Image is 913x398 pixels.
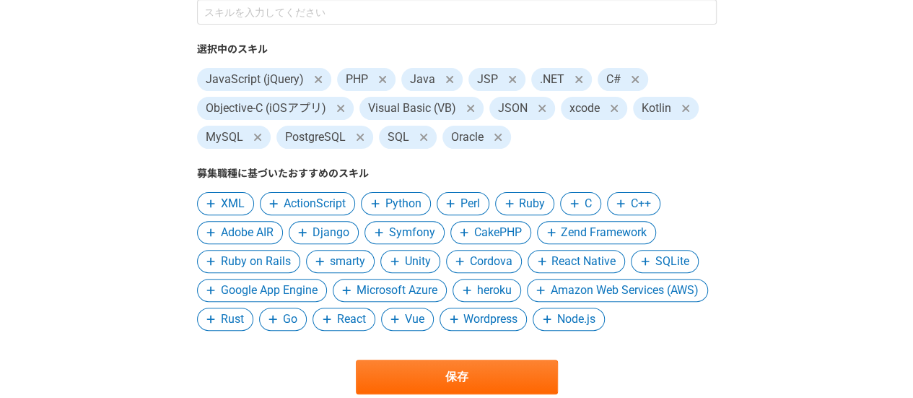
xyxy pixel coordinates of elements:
span: SQLite [655,253,689,270]
span: React [337,311,366,328]
span: heroku [477,282,512,299]
span: Java [410,71,435,88]
span: C++ [631,195,651,212]
span: PHP [346,71,368,88]
span: Oracle [451,129,484,146]
span: smarty [330,253,365,270]
span: Ruby [519,195,545,212]
span: ActionScript [284,195,346,212]
span: PostgreSQL [285,129,346,146]
span: Unity [405,253,431,270]
span: Django [313,224,349,241]
span: Amazon Web Services (AWS) [551,282,699,299]
span: CakePHP [474,224,522,241]
span: Adobe AIR [221,224,274,241]
span: Rust [221,311,244,328]
span: Kotlin [642,100,671,117]
span: C [585,195,592,212]
span: .NET [540,71,564,88]
span: C# [606,71,621,88]
span: XML [221,195,245,212]
label: 募集職種に基づいたおすすめのスキル [197,166,717,181]
span: Wordpress [463,311,517,328]
span: Microsoft Azure [357,282,437,299]
span: JSON [498,100,528,117]
button: 保存 [356,360,558,394]
span: Perl [460,195,480,212]
label: 選択中のスキル [197,42,717,57]
span: SQL [388,129,409,146]
span: Node.js [557,311,595,328]
span: Objective-C (iOSアプリ) [206,100,326,117]
span: Zend Framework [561,224,647,241]
span: Python [385,195,421,212]
span: Cordova [470,253,512,270]
span: Vue [405,311,424,328]
span: Visual Basic (VB) [368,100,456,117]
span: MySQL [206,129,243,146]
span: JavaScript (jQuery) [206,71,304,88]
span: JSP [477,71,498,88]
span: xcode [569,100,600,117]
span: Google App Engine [221,282,318,299]
span: Ruby on Rails [221,253,291,270]
span: Symfony [389,224,435,241]
span: Go [283,311,297,328]
span: React Native [551,253,616,270]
